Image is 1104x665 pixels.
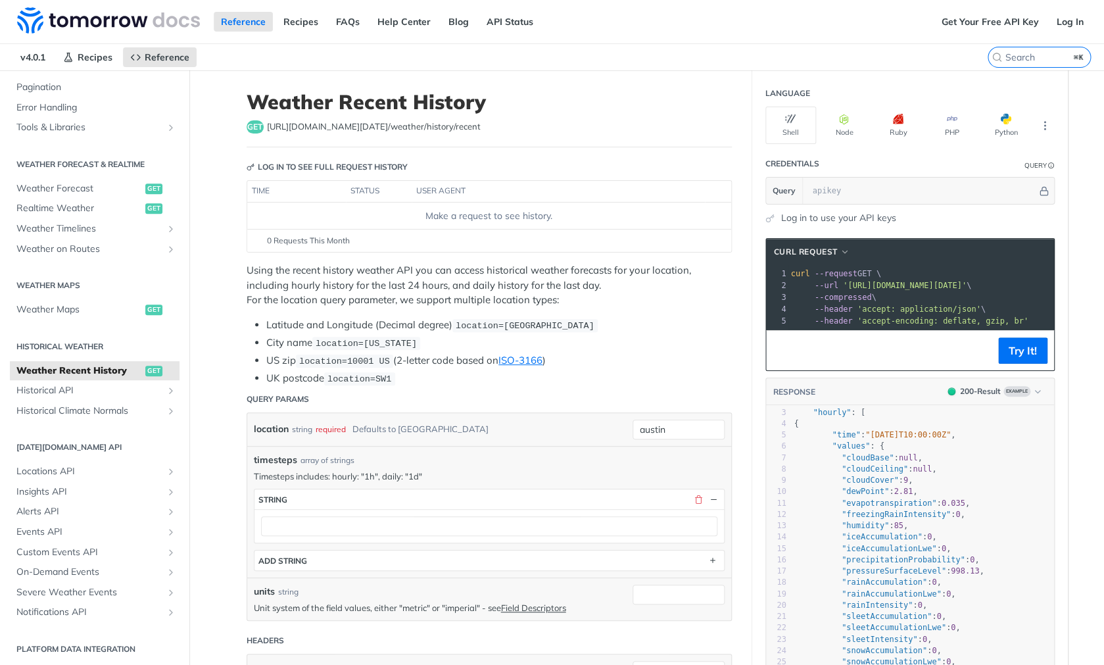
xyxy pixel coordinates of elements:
[327,374,391,384] span: location=SW1
[278,586,299,598] div: string
[214,12,273,32] a: Reference
[266,371,732,386] li: UK postcode
[806,178,1037,204] input: apikey
[766,407,786,418] div: 3
[17,7,200,34] img: Tomorrow.io Weather API Docs
[708,493,720,505] button: Hide
[316,420,346,439] div: required
[247,161,408,173] div: Log in to see full request history
[247,90,732,114] h1: Weather Recent History
[1024,160,1055,170] div: QueryInformation
[794,623,961,632] span: : ,
[498,354,542,366] a: ISO-3166
[166,587,176,598] button: Show subpages for Severe Weather Events
[693,493,705,505] button: Delete
[894,487,913,496] span: 2.81
[934,12,1046,32] a: Get Your Free API Key
[774,246,838,258] span: cURL Request
[865,430,951,439] span: "[DATE]T10:00:00Z"
[766,622,786,633] div: 22
[10,98,180,118] a: Error Handling
[766,303,788,315] div: 4
[247,181,346,202] th: time
[842,623,946,632] span: "sleetAccumulationLwe"
[842,635,918,644] span: "sleetIntensity"
[267,120,481,134] span: https://api.tomorrow.io/v4/weather/history/recent
[791,305,986,314] span: \
[267,235,350,247] span: 0 Requests This Month
[441,12,476,32] a: Blog
[292,420,312,439] div: string
[842,601,913,610] span: "rainIntensity"
[794,408,865,417] span: : [
[842,532,923,541] span: "iceAccumulation"
[815,281,838,290] span: --url
[842,476,899,485] span: "cloudCover"
[1039,120,1051,132] svg: More ellipsis
[766,418,786,430] div: 4
[145,366,162,376] span: get
[16,566,162,579] span: On-Demand Events
[936,612,941,621] span: 0
[16,606,162,619] span: Notifications API
[166,122,176,133] button: Show subpages for Tools & Libraries
[166,506,176,517] button: Show subpages for Alerts API
[16,303,142,316] span: Weather Maps
[412,181,705,202] th: user agent
[1035,116,1055,135] button: More Languages
[766,178,803,204] button: Query
[843,281,967,290] span: '[URL][DOMAIN_NAME][DATE]'
[781,211,896,225] a: Log in to use your API keys
[247,163,254,171] svg: Key
[794,578,942,587] span: : ,
[766,315,788,327] div: 5
[794,510,965,519] span: : ,
[773,341,791,360] button: Copy to clipboard
[903,476,908,485] span: 9
[913,464,932,474] span: null
[970,555,974,564] span: 0
[1070,51,1087,64] kbd: ⌘K
[766,268,788,280] div: 1
[766,611,786,622] div: 21
[10,522,180,542] a: Events APIShow subpages for Events API
[815,316,853,326] span: --header
[794,453,923,462] span: : ,
[316,339,417,349] span: location=[US_STATE]
[815,293,872,302] span: --compressed
[16,364,142,378] span: Weather Recent History
[1003,386,1030,397] span: Example
[145,305,162,315] span: get
[247,263,732,308] p: Using the recent history weather API you can access historical weather forecasts for your locatio...
[254,489,724,509] button: string
[10,643,180,655] h2: Platform DATA integration
[1049,12,1091,32] a: Log In
[766,453,786,464] div: 7
[794,419,799,428] span: {
[941,544,946,553] span: 0
[842,453,894,462] span: "cloudBase"
[16,243,162,256] span: Weather on Routes
[10,381,180,401] a: Historical APIShow subpages for Historical API
[794,555,980,564] span: : ,
[166,466,176,477] button: Show subpages for Locations API
[13,47,53,67] span: v4.0.1
[842,612,932,621] span: "sleetAccumulation"
[166,224,176,234] button: Show subpages for Weather Timelines
[773,185,796,197] span: Query
[794,601,927,610] span: : ,
[842,646,927,655] span: "snowAccumulation"
[842,555,965,564] span: "precipitationProbability"
[791,269,810,278] span: curl
[299,357,390,366] span: location=10001 US
[766,577,786,588] div: 18
[10,441,180,453] h2: [DATE][DOMAIN_NAME] API
[258,556,307,566] div: ADD string
[10,462,180,481] a: Locations APIShow subpages for Locations API
[10,361,180,381] a: Weather Recent Historyget
[254,551,724,570] button: ADD string
[10,78,180,97] a: Pagination
[766,441,786,452] div: 6
[252,209,725,223] div: Make a request to see history.
[78,51,112,63] span: Recipes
